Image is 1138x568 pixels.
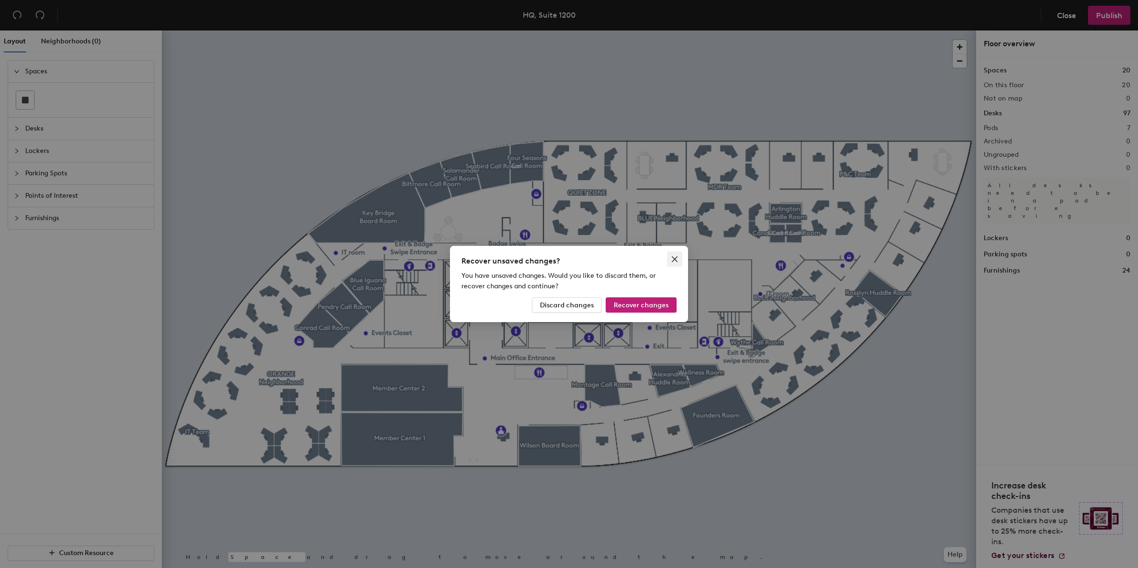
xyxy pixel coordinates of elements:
div: Recover unsaved changes? [461,255,677,267]
span: You have unsaved changes. Would you like to discard them, or recover changes and continue? [461,272,656,290]
span: close [671,255,679,263]
button: Close [667,252,682,267]
span: Recover changes [614,301,669,309]
button: Discard changes [532,297,602,313]
span: Close [667,255,682,263]
span: Discard changes [540,301,594,309]
button: Recover changes [606,297,677,313]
